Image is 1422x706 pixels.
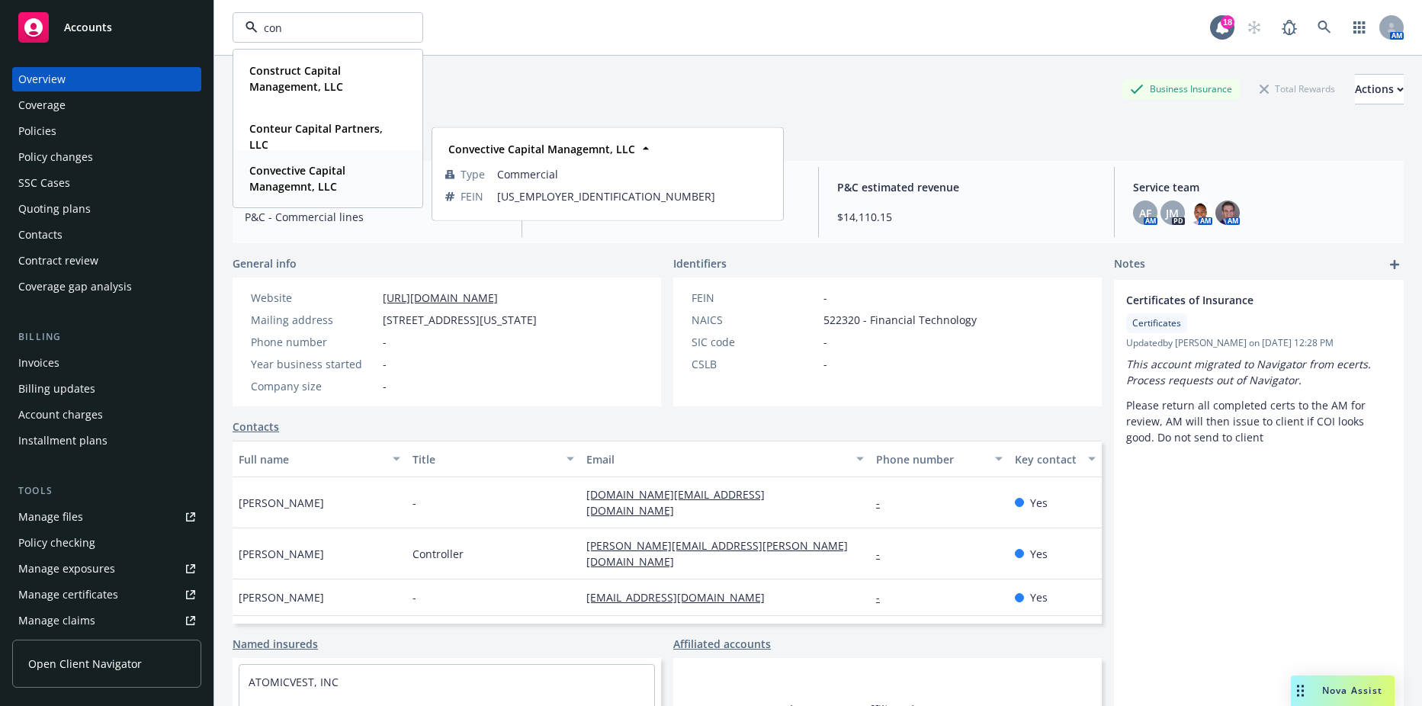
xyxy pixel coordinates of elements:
a: Search [1309,12,1340,43]
a: Manage claims [12,608,201,633]
strong: Convective Capital Managemnt, LLC [249,163,345,194]
a: - [876,496,892,510]
input: Filter by keyword [258,20,392,36]
span: Commercial [497,166,770,182]
span: Updated by [PERSON_NAME] on [DATE] 12:28 PM [1126,336,1392,350]
button: Key contact [1009,441,1102,477]
button: Email [580,441,870,477]
a: Policy changes [12,145,201,169]
div: Phone number [876,451,986,467]
div: Installment plans [18,428,108,453]
span: FEIN [461,188,483,204]
a: [URL][DOMAIN_NAME] [383,290,498,305]
span: Yes [1030,589,1048,605]
div: FEIN [692,290,817,306]
span: - [823,290,827,306]
span: - [383,378,387,394]
span: [US_EMPLOYER_IDENTIFICATION_NUMBER] [497,188,770,204]
a: Switch app [1344,12,1375,43]
a: [PERSON_NAME][EMAIL_ADDRESS][PERSON_NAME][DOMAIN_NAME] [586,538,848,569]
a: Coverage gap analysis [12,274,201,299]
div: Certificates of InsuranceCertificatesUpdatedby [PERSON_NAME] on [DATE] 12:28 PMThis account migra... [1114,280,1404,457]
a: Start snowing [1239,12,1270,43]
span: Service team [1133,179,1392,195]
span: AF [1139,205,1151,221]
span: [PERSON_NAME] [239,546,324,562]
a: - [876,590,892,605]
a: Quoting plans [12,197,201,221]
span: 522320 - Financial Technology [823,312,977,328]
div: SIC code [692,334,817,350]
span: - [412,495,416,511]
span: Yes [1030,495,1048,511]
div: Drag to move [1291,676,1310,706]
div: Overview [18,67,66,91]
div: Invoices [18,351,59,375]
a: Report a Bug [1274,12,1305,43]
span: [STREET_ADDRESS][US_STATE] [383,312,537,328]
a: Manage exposures [12,557,201,581]
div: Mailing address [251,312,377,328]
a: Affiliated accounts [673,636,771,652]
div: Tools [12,483,201,499]
a: Contacts [12,223,201,247]
button: Title [406,441,580,477]
div: Manage certificates [18,582,118,607]
strong: Convective Capital Managemnt, LLC [448,142,635,156]
div: Coverage gap analysis [18,274,132,299]
div: Policy changes [18,145,93,169]
div: Email [586,451,847,467]
img: photo [1215,201,1240,225]
div: Actions [1355,75,1404,104]
div: Policy checking [18,531,95,555]
strong: Conteur Capital Partners, LLC [249,121,383,152]
button: Nova Assist [1291,676,1395,706]
a: Overview [12,67,201,91]
div: Contacts [18,223,63,247]
span: General info [233,255,297,271]
div: SSC Cases [18,171,70,195]
span: - [823,334,827,350]
span: - [383,334,387,350]
span: Certificates [1132,316,1181,330]
span: Certificates of Insurance [1126,292,1352,308]
a: Contacts [233,419,279,435]
div: Total Rewards [1252,79,1343,98]
a: add [1385,255,1404,274]
span: Controller [412,546,464,562]
span: Identifiers [673,255,727,271]
p: Please return all completed certs to the AM for review, AM will then issue to client if COI looks... [1126,397,1392,445]
div: Account charges [18,403,103,427]
div: Manage exposures [18,557,115,581]
span: Yes [1030,546,1048,562]
span: - [823,356,827,372]
button: Full name [233,441,406,477]
a: Manage files [12,505,201,529]
div: Title [412,451,557,467]
div: Website [251,290,377,306]
div: Coverage [18,93,66,117]
button: Actions [1355,74,1404,104]
div: Key contact [1015,451,1079,467]
a: Manage certificates [12,582,201,607]
a: Named insureds [233,636,318,652]
span: JM [1166,205,1179,221]
div: Quoting plans [18,197,91,221]
span: - [383,356,387,372]
span: - [412,589,416,605]
div: CSLB [692,356,817,372]
a: Contract review [12,249,201,273]
div: Policies [18,119,56,143]
a: ATOMICVEST, INC [249,675,339,689]
div: NAICS [692,312,817,328]
span: Notes [1114,255,1145,274]
span: [PERSON_NAME] [239,495,324,511]
a: - [876,547,892,561]
a: Invoices [12,351,201,375]
a: Billing updates [12,377,201,401]
a: Policy checking [12,531,201,555]
a: Installment plans [12,428,201,453]
a: [DOMAIN_NAME][EMAIL_ADDRESS][DOMAIN_NAME] [586,487,765,518]
a: [EMAIL_ADDRESS][DOMAIN_NAME] [586,590,777,605]
div: Full name [239,451,384,467]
